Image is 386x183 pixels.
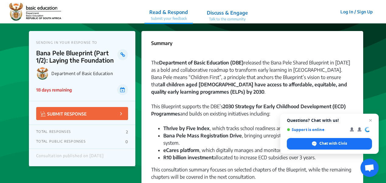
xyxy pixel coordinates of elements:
[336,7,377,16] button: Log In / Sign Up
[287,138,372,150] div: Chat with Civis
[163,132,353,147] li: , bringing unregistered ELPs into the formal system.
[159,60,244,66] strong: Department of Basic Education (DBE)
[287,127,346,132] span: Support is online
[36,139,86,144] p: TOTAL PUBLIC RESPONSES
[319,141,347,146] span: Chat with Civis
[36,107,128,120] button: SUBMIT RESPONSE
[360,159,379,177] div: Open chat
[367,117,374,124] span: Close chat
[36,87,72,93] p: 18 days remaining
[51,71,128,76] p: Department of Basic Education
[151,59,353,103] div: The released the Bana Pele Shared Blueprint in [DATE] as a bold and collaborative roadmap to tran...
[207,9,248,16] p: Discuss & Engage
[188,154,214,161] strong: investment
[151,81,347,95] strong: all children aged [DEMOGRAPHIC_DATA] have access to affordable, equitable, and quality early lear...
[287,118,372,123] span: Questions? Chat with us!
[163,125,353,132] li: , which tracks school readiness and development progress.
[163,147,353,154] li: , which digitally manages and monitors ECD data.
[151,40,172,47] p: Summary
[36,154,104,161] div: Consultation published on [DATE]
[163,154,186,161] strong: R10 billion
[36,129,71,134] p: TOTAL RESPONSES
[36,49,117,64] p: Bana Pele Blueprint (Part 1/2): Laying the Foundation
[151,103,346,117] strong: 2030 Strategy for Early Childhood Development (ECD) Programmes
[126,129,128,134] p: 2
[151,103,353,125] div: This Blueprint supports the DBE’s and builds on existing initiatives including:
[9,3,61,21] img: r3bhv9o7vttlwasn7lg2llmba4yf
[41,110,87,117] p: SUBMIT RESPONSE
[36,40,128,44] p: SENDING IN YOUR RESPONSE TO
[163,125,210,131] strong: Thrive by Five Index
[163,133,242,139] strong: Bana Pele Mass Registration Drive
[149,16,188,21] p: Submit your feedback
[163,147,199,153] strong: eCares platform
[36,67,49,80] img: Department of Basic Education logo
[163,154,353,161] li: allocated to increase ECD subsidies over 3 years.
[207,16,248,22] p: Talk to the community
[41,111,46,116] img: Vector.jpg
[125,139,128,144] p: 0
[149,9,188,16] p: Read & Respond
